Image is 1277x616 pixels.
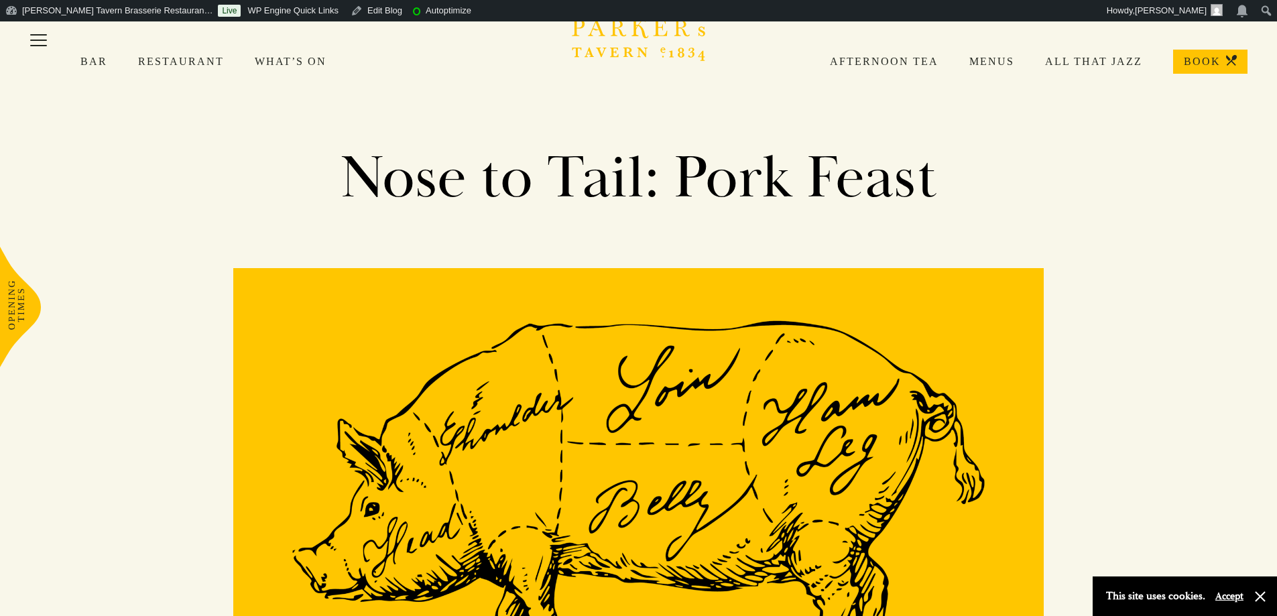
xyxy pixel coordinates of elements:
p: This site uses cookies. [1106,587,1205,606]
button: Accept [1215,590,1243,603]
span: [PERSON_NAME] [1135,5,1207,15]
button: Close and accept [1254,590,1267,603]
img: Views over 48 hours. Click for more Jetpack Stats. [483,3,558,19]
button: Toggle navigation [10,14,67,71]
a: Live [218,5,241,17]
svg: Brasserie Restaurant Cambridge | Parker's Tavern Cambridge [572,13,706,61]
h1: Nose to Tail: Pork Feast [280,142,997,214]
